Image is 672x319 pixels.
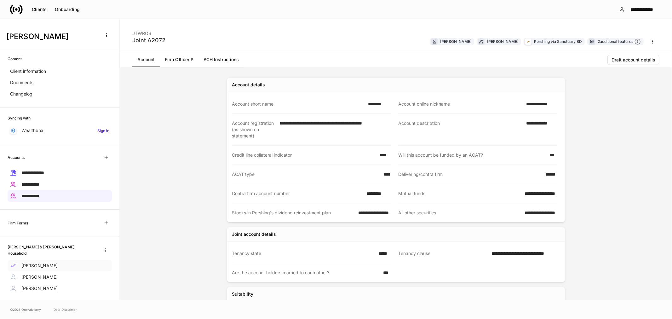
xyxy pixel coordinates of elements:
[10,79,33,86] p: Documents
[132,37,165,44] div: Joint A2072
[612,58,655,62] div: Draft account details
[598,38,641,45] div: 2 additional features
[198,52,244,67] a: ACH Instructions
[8,88,112,100] a: Changelog
[607,55,659,65] button: Draft account details
[8,271,112,283] a: [PERSON_NAME]
[10,307,41,312] span: © 2025 OneAdvisory
[399,152,546,158] div: Will this account be funded by an ACAT?
[487,38,518,44] div: [PERSON_NAME]
[232,152,376,158] div: Credit line collateral indicator
[8,77,112,88] a: Documents
[21,285,58,292] p: [PERSON_NAME]
[8,56,22,62] h6: Content
[232,250,375,257] div: Tenancy state
[232,171,380,177] div: ACAT type
[399,250,488,257] div: Tenancy clause
[440,38,471,44] div: [PERSON_NAME]
[399,210,521,216] div: All other securities
[28,4,51,14] button: Clients
[534,38,582,44] div: Pershing via Sanctuary BD
[8,260,112,271] a: [PERSON_NAME]
[8,244,94,256] h6: [PERSON_NAME] & [PERSON_NAME] Household
[54,307,77,312] a: Data Disclaimer
[232,190,363,197] div: Contra firm account number
[232,82,265,88] div: Account details
[132,26,165,37] div: JTWROS
[232,231,276,237] div: Joint account details
[21,263,58,269] p: [PERSON_NAME]
[160,52,198,67] a: Firm Office/IP
[51,4,84,14] button: Onboarding
[8,220,28,226] h6: Firm Forms
[232,291,254,297] div: Suitability
[132,52,160,67] a: Account
[232,101,365,107] div: Account short name
[55,7,80,12] div: Onboarding
[232,210,355,216] div: Stocks in Pershing's dividend reinvestment plan
[8,125,112,136] a: WealthboxSign in
[232,270,380,276] div: Are the account holders married to each other?
[10,91,32,97] p: Changelog
[21,127,43,134] p: Wealthbox
[8,283,112,294] a: [PERSON_NAME]
[97,128,109,134] h6: Sign in
[399,101,522,107] div: Account online nickname
[232,120,276,139] div: Account registration (as shown on statement)
[399,190,521,197] div: Mutual funds
[8,66,112,77] a: Client information
[32,7,47,12] div: Clients
[10,68,46,74] p: Client information
[21,274,58,280] p: [PERSON_NAME]
[399,171,542,177] div: Delivering/contra firm
[6,32,97,42] h3: [PERSON_NAME]
[8,115,31,121] h6: Syncing with
[8,154,25,160] h6: Accounts
[399,120,522,139] div: Account description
